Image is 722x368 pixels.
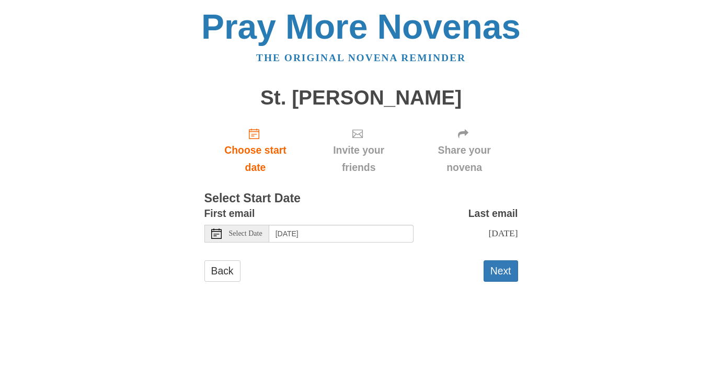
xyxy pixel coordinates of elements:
[204,119,307,181] a: Choose start date
[317,142,400,176] span: Invite your friends
[204,192,518,205] h3: Select Start Date
[229,230,262,237] span: Select Date
[306,119,410,181] div: Click "Next" to confirm your start date first.
[204,87,518,109] h1: St. [PERSON_NAME]
[488,228,518,238] span: [DATE]
[468,205,518,222] label: Last email
[204,260,240,282] a: Back
[484,260,518,282] button: Next
[411,119,518,181] div: Click "Next" to confirm your start date first.
[201,7,521,46] a: Pray More Novenas
[421,142,508,176] span: Share your novena
[256,52,466,63] a: The original novena reminder
[204,205,255,222] label: First email
[215,142,296,176] span: Choose start date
